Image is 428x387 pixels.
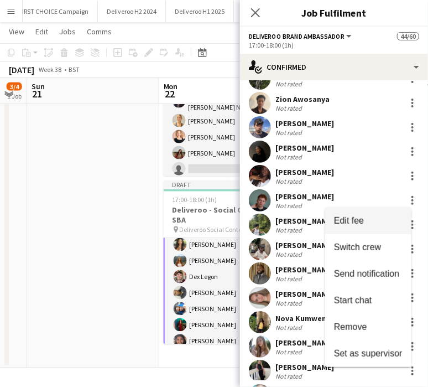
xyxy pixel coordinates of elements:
span: Send notification [334,269,399,278]
button: Edit fee [325,208,411,234]
span: Set as supervisor [334,349,403,358]
button: Start chat [325,287,411,314]
button: Send notification [325,261,411,287]
span: Switch crew [334,242,381,252]
button: Set as supervisor [325,340,411,367]
button: Remove [325,314,411,340]
span: Remove [334,322,367,332]
span: Start chat [334,296,372,305]
button: Switch crew [325,234,411,261]
span: Edit fee [334,216,364,225]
